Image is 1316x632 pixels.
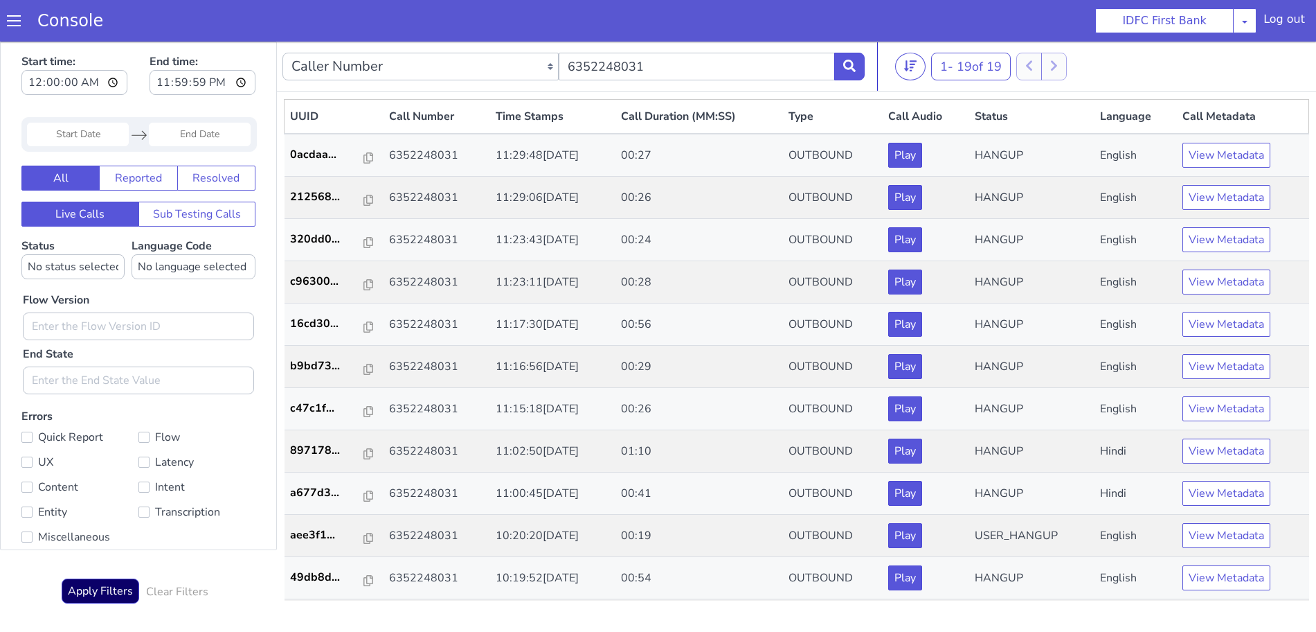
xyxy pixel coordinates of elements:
[888,143,922,168] button: Play
[615,220,783,262] td: 00:28
[21,197,125,238] label: Status
[888,397,922,422] button: Play
[1094,220,1178,262] td: English
[1182,524,1270,549] button: View Metadata
[888,355,922,380] button: Play
[21,486,138,505] label: Miscellaneous
[615,304,783,346] td: 00:29
[969,220,1094,262] td: HANGUP
[290,485,364,502] p: aee3f1...
[783,304,883,346] td: OUTBOUND
[1094,473,1178,516] td: English
[969,558,1094,600] td: HANGUP
[1095,8,1234,33] button: IDFC First Bank
[290,274,364,290] p: 16cd30...
[783,220,883,262] td: OUTBOUND
[23,304,73,321] label: End State
[1094,304,1178,346] td: English
[290,189,364,206] p: 320dd0...
[969,177,1094,220] td: HANGUP
[888,228,922,253] button: Play
[1094,262,1178,304] td: English
[783,262,883,304] td: OUTBOUND
[138,411,255,430] label: Latency
[384,389,490,431] td: 6352248031
[177,124,255,149] button: Resolved
[384,262,490,304] td: 6352248031
[615,516,783,558] td: 00:54
[290,443,364,459] p: a677d3...
[783,346,883,389] td: OUTBOUND
[888,313,922,337] button: Play
[1182,143,1270,168] button: View Metadata
[888,186,922,211] button: Play
[290,189,378,206] a: 320dd0...
[290,105,364,121] p: 0acdaa...
[888,270,922,295] button: Play
[384,92,490,135] td: 6352248031
[1094,58,1178,93] th: Language
[490,177,615,220] td: 11:23:43[DATE]
[1177,58,1308,93] th: Call Metadata
[969,473,1094,516] td: USER_HANGUP
[62,537,139,562] button: Apply Filters
[1094,558,1178,600] td: English
[21,367,255,508] label: Errors
[615,177,783,220] td: 00:24
[490,304,615,346] td: 11:16:56[DATE]
[783,177,883,220] td: OUTBOUND
[615,558,783,600] td: 00:53
[490,473,615,516] td: 10:20:20[DATE]
[490,516,615,558] td: 10:19:52[DATE]
[783,516,883,558] td: OUTBOUND
[615,389,783,431] td: 01:10
[490,135,615,177] td: 11:29:06[DATE]
[21,386,138,405] label: Quick Report
[146,544,208,557] h6: Clear Filters
[1182,186,1270,211] button: View Metadata
[384,346,490,389] td: 6352248031
[285,58,384,93] th: UUID
[290,274,378,290] a: 16cd30...
[138,386,255,405] label: Flow
[290,401,378,417] a: 897178...
[783,389,883,431] td: OUTBOUND
[290,485,378,502] a: aee3f1...
[615,58,783,93] th: Call Duration (MM:SS)
[559,11,835,39] input: Enter the Caller Number
[615,346,783,389] td: 00:26
[21,124,100,149] button: All
[888,524,922,549] button: Play
[1094,389,1178,431] td: Hindi
[783,92,883,135] td: OUTBOUND
[783,135,883,177] td: OUTBOUND
[384,58,490,93] th: Call Number
[1094,135,1178,177] td: English
[138,436,255,455] label: Intent
[1182,439,1270,464] button: View Metadata
[1094,346,1178,389] td: English
[290,443,378,459] a: a677d3...
[490,346,615,389] td: 11:15:18[DATE]
[132,197,255,238] label: Language Code
[21,411,138,430] label: UX
[969,431,1094,473] td: HANGUP
[490,262,615,304] td: 11:17:30[DATE]
[150,8,255,58] label: End time:
[23,271,254,299] input: Enter the Flow Version ID
[290,358,364,375] p: c47c1f...
[1094,431,1178,473] td: Hindi
[969,58,1094,93] th: Status
[1094,177,1178,220] td: English
[490,220,615,262] td: 11:23:11[DATE]
[290,147,378,164] a: 212568...
[21,8,127,58] label: Start time:
[783,58,883,93] th: Type
[384,516,490,558] td: 6352248031
[1182,397,1270,422] button: View Metadata
[1182,228,1270,253] button: View Metadata
[883,58,969,93] th: Call Audio
[490,58,615,93] th: Time Stamps
[1263,11,1305,33] div: Log out
[99,124,177,149] button: Reported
